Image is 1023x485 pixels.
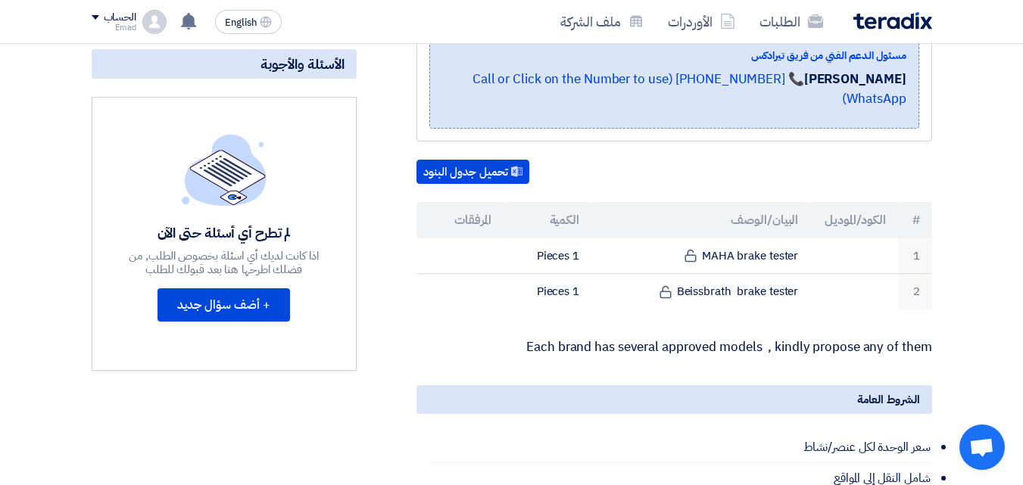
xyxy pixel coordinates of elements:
td: Beissbrath brake tester [591,274,810,309]
th: الكمية [504,202,591,238]
th: المرفقات [416,202,504,238]
strong: [PERSON_NAME] [804,70,906,89]
p: Each brand has several approved models , kindly propose any of them [416,340,932,355]
div: اذا كانت لديك أي اسئلة بخصوص الطلب, من فضلك اطرحها هنا بعد قبولك للطلب [114,249,335,276]
td: 1 Pieces [504,238,591,274]
div: لم تطرح أي أسئلة حتى الآن [114,224,335,241]
img: empty_state_list.svg [182,134,267,205]
th: البيان/الوصف [591,202,810,238]
td: 1 [898,238,932,274]
th: # [898,202,932,238]
a: 📞 [PHONE_NUMBER] (Call or Click on the Number to use WhatsApp) [473,70,906,108]
img: Teradix logo [853,12,932,30]
button: تحميل جدول البنود [416,160,529,184]
a: الطلبات [747,4,835,39]
li: سعر الوحدة لكل عنصر/نشاط [432,432,932,463]
td: 1 Pieces [504,274,591,309]
span: الشروط العامة [857,391,920,408]
div: الحساب [104,11,136,24]
a: ملف الشركة [548,4,656,39]
td: MAHA brake tester [591,238,810,274]
img: profile_test.png [142,10,167,34]
span: الأسئلة والأجوبة [260,55,345,73]
a: الأوردرات [656,4,747,39]
th: الكود/الموديل [810,202,898,238]
div: Open chat [959,424,1005,470]
div: مسئول الدعم الفني من فريق تيرادكس [442,48,906,64]
div: Emad [92,23,136,32]
button: + أضف سؤال جديد [158,288,290,322]
td: 2 [898,274,932,309]
span: English [225,17,257,28]
button: English [215,10,282,34]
